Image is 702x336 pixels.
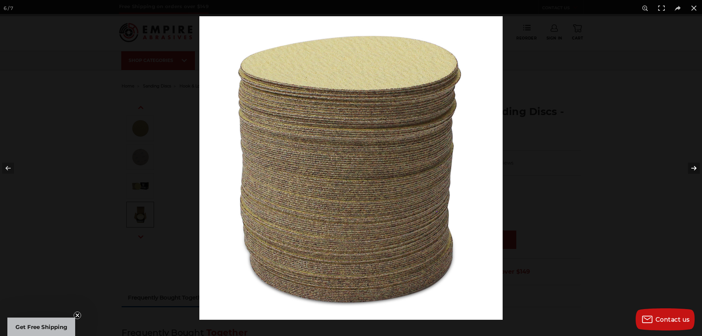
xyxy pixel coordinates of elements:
[199,16,503,320] img: bulk-hook-loop-sanding-discs__91658.1670353253.jpg
[7,318,75,336] div: Get Free ShippingClose teaser
[656,316,690,323] span: Contact us
[74,312,81,319] button: Close teaser
[15,323,67,330] span: Get Free Shipping
[636,308,695,330] button: Contact us
[676,150,702,187] button: Next (arrow right)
